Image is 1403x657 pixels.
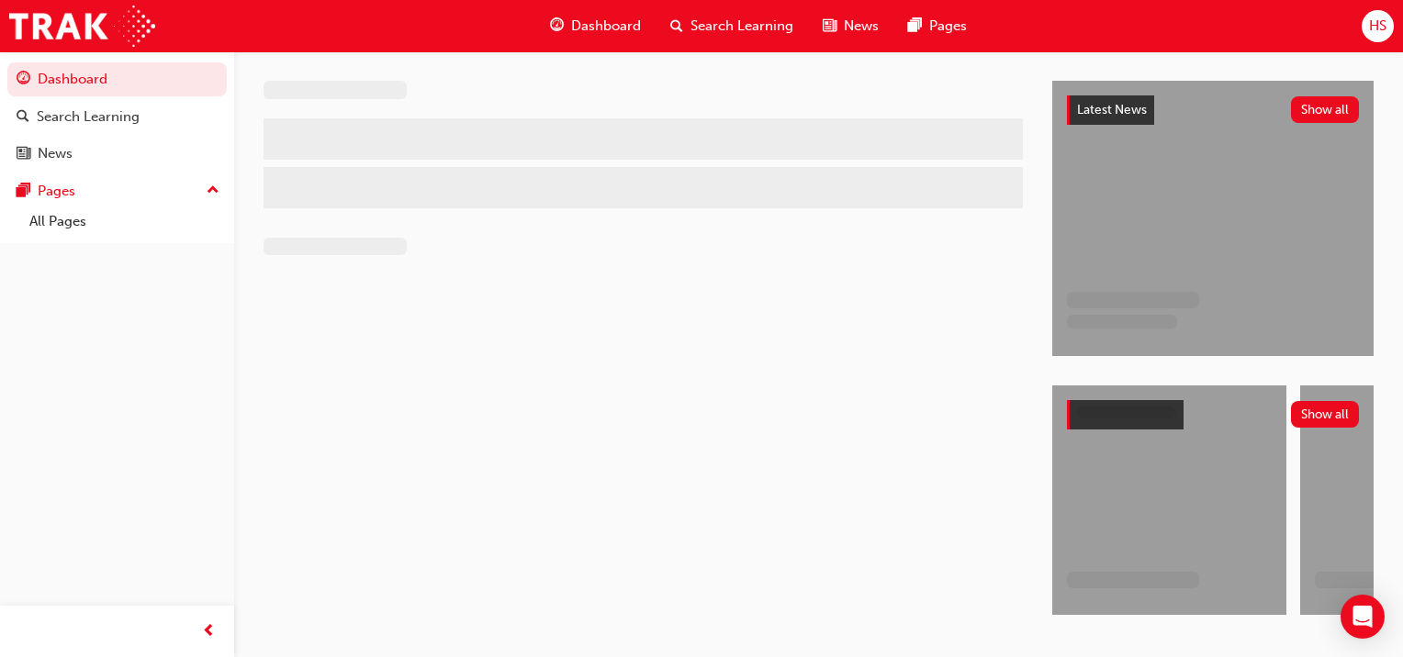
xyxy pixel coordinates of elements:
[690,16,793,37] span: Search Learning
[7,137,227,171] a: News
[7,174,227,208] button: Pages
[37,106,140,128] div: Search Learning
[1291,96,1360,123] button: Show all
[7,100,227,134] a: Search Learning
[17,184,30,200] span: pages-icon
[550,15,564,38] span: guage-icon
[1341,595,1385,639] div: Open Intercom Messenger
[17,109,29,126] span: search-icon
[1077,102,1147,117] span: Latest News
[929,16,967,37] span: Pages
[1067,400,1359,429] a: Show all
[7,59,227,174] button: DashboardSearch LearningNews
[844,16,879,37] span: News
[893,7,982,45] a: pages-iconPages
[38,143,73,164] div: News
[38,181,75,202] div: Pages
[1362,10,1394,42] button: HS
[656,7,808,45] a: search-iconSearch Learning
[823,15,836,38] span: news-icon
[17,72,30,88] span: guage-icon
[1369,16,1386,37] span: HS
[908,15,922,38] span: pages-icon
[1067,95,1359,125] a: Latest NewsShow all
[9,6,155,47] img: Trak
[571,16,641,37] span: Dashboard
[535,7,656,45] a: guage-iconDashboard
[1291,401,1360,428] button: Show all
[22,207,227,236] a: All Pages
[7,62,227,96] a: Dashboard
[808,7,893,45] a: news-iconNews
[207,179,219,203] span: up-icon
[17,146,30,162] span: news-icon
[202,620,216,643] span: prev-icon
[670,15,683,38] span: search-icon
